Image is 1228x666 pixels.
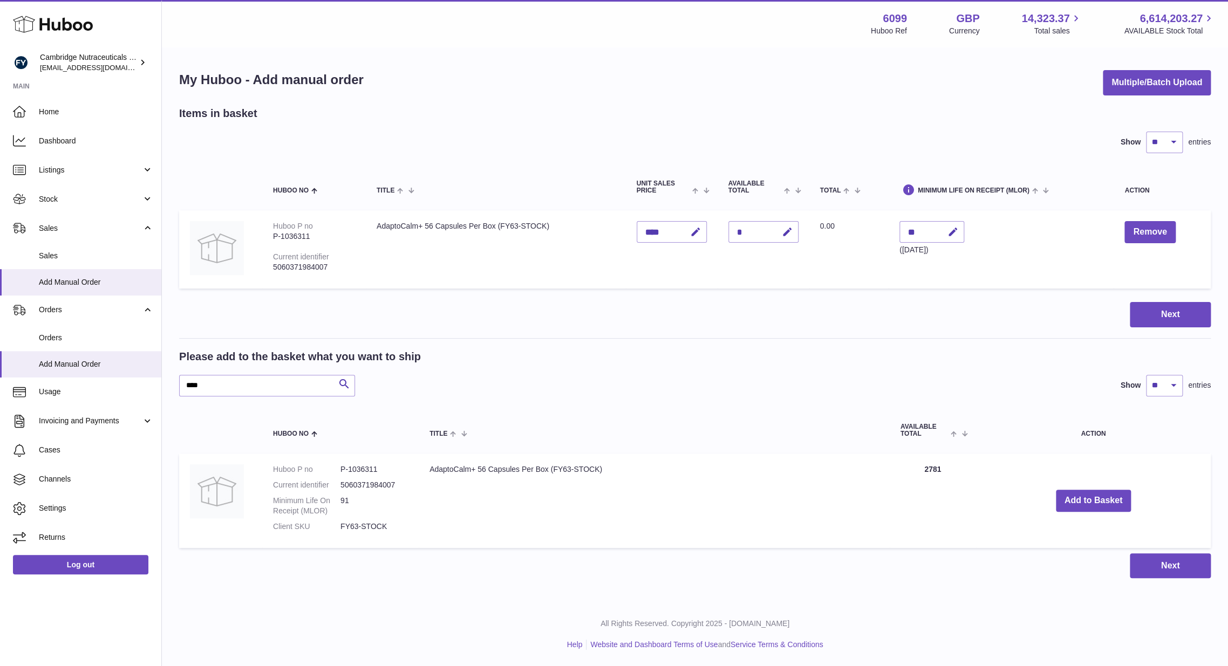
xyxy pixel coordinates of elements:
a: Website and Dashboard Terms of Use [590,640,718,649]
span: Channels [39,474,153,484]
span: Sales [39,223,142,234]
span: Add Manual Order [39,359,153,369]
img: AdaptoCalm+ 56 Capsules Per Box (FY63-STOCK) [190,464,244,518]
span: 14,323.37 [1021,11,1069,26]
dt: Current identifier [273,480,340,490]
span: Title [377,187,394,194]
span: Orders [39,305,142,315]
span: entries [1188,380,1211,390]
span: 6,614,203.27 [1140,11,1203,26]
div: Current identifier [273,252,329,261]
div: Huboo Ref [871,26,907,36]
div: ([DATE]) [899,245,964,255]
a: Log out [13,555,148,574]
span: Title [429,430,447,437]
span: Usage [39,387,153,397]
h2: Items in basket [179,106,257,121]
dt: Client SKU [273,521,340,532]
dd: P-1036311 [340,464,408,475]
td: AdaptoCalm+ 56 Capsules Per Box (FY63-STOCK) [419,454,890,547]
span: Minimum Life On Receipt (MLOR) [918,187,1029,194]
img: AdaptoCalm+ 56 Capsules Per Box (FY63-STOCK) [190,221,244,275]
label: Show [1121,380,1141,390]
div: Cambridge Nutraceuticals Ltd [40,52,137,73]
dt: Minimum Life On Receipt (MLOR) [273,496,340,516]
div: Currency [949,26,980,36]
strong: GBP [956,11,979,26]
li: and [586,640,823,650]
button: Next [1130,302,1211,327]
h2: Please add to the basket what you want to ship [179,349,421,364]
span: Orders [39,333,153,343]
span: AVAILABLE Stock Total [1124,26,1215,36]
span: Unit Sales Price [637,180,690,194]
span: Add Manual Order [39,277,153,287]
td: AdaptoCalm+ 56 Capsules Per Box (FY63-STOCK) [366,210,626,289]
button: Multiple/Batch Upload [1103,70,1211,95]
button: Add to Basket [1056,490,1131,512]
span: Total sales [1034,26,1082,36]
span: Listings [39,165,142,175]
div: 5060371984007 [273,262,355,272]
span: Total [820,187,841,194]
strong: 6099 [883,11,907,26]
dd: 91 [340,496,408,516]
span: AVAILABLE Total [900,423,949,437]
img: huboo@camnutra.com [13,54,29,71]
span: Returns [39,532,153,543]
dd: 5060371984007 [340,480,408,490]
span: Dashboard [39,136,153,146]
span: Settings [39,503,153,513]
dt: Huboo P no [273,464,340,475]
div: Action [1124,187,1200,194]
label: Show [1121,137,1141,147]
div: Huboo P no [273,222,313,230]
span: Huboo no [273,430,309,437]
span: [EMAIL_ADDRESS][DOMAIN_NAME] [40,63,159,72]
a: 14,323.37 Total sales [1021,11,1082,36]
p: All Rights Reserved. Copyright 2025 - [DOMAIN_NAME] [170,619,1219,629]
span: Home [39,107,153,117]
th: Action [976,413,1211,448]
span: 0.00 [820,222,835,230]
span: Cases [39,445,153,455]
button: Next [1130,553,1211,579]
span: Huboo no [273,187,309,194]
a: Help [567,640,583,649]
button: Remove [1124,221,1175,243]
h1: My Huboo - Add manual order [179,71,364,88]
a: 6,614,203.27 AVAILABLE Stock Total [1124,11,1215,36]
span: AVAILABLE Total [728,180,782,194]
a: Service Terms & Conditions [731,640,823,649]
span: Sales [39,251,153,261]
dd: FY63-STOCK [340,521,408,532]
span: entries [1188,137,1211,147]
div: P-1036311 [273,231,355,242]
td: 2781 [890,454,976,547]
span: Stock [39,194,142,204]
span: Invoicing and Payments [39,416,142,426]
